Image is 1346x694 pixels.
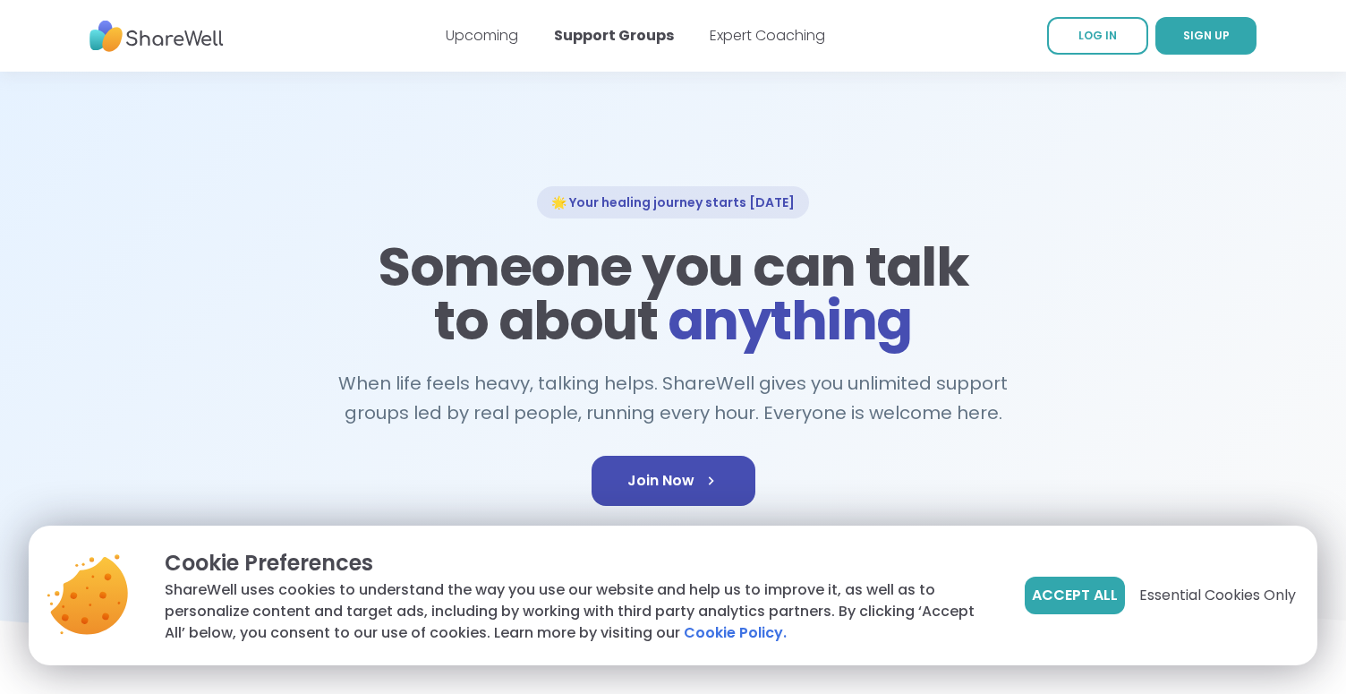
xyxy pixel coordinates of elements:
[1025,577,1125,614] button: Accept All
[1047,17,1148,55] a: LOG IN
[1078,28,1117,43] span: LOG IN
[1032,585,1118,606] span: Accept All
[329,369,1017,427] h2: When life feels heavy, talking helps. ShareWell gives you unlimited support groups led by real pe...
[372,240,974,347] h1: Someone you can talk to about
[592,456,755,506] a: Join Now
[554,25,674,46] a: Support Groups
[165,579,996,644] p: ShareWell uses cookies to understand the way you use our website and help us to improve it, as we...
[668,283,912,358] span: anything
[1139,585,1296,606] span: Essential Cookies Only
[684,622,787,644] a: Cookie Policy.
[89,12,224,61] img: ShareWell Nav Logo
[1155,17,1257,55] a: SIGN UP
[537,186,809,218] div: 🌟 Your healing journey starts [DATE]
[446,25,518,46] a: Upcoming
[710,25,825,46] a: Expert Coaching
[627,470,720,492] span: Join Now
[165,547,996,579] p: Cookie Preferences
[1183,28,1230,43] span: SIGN UP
